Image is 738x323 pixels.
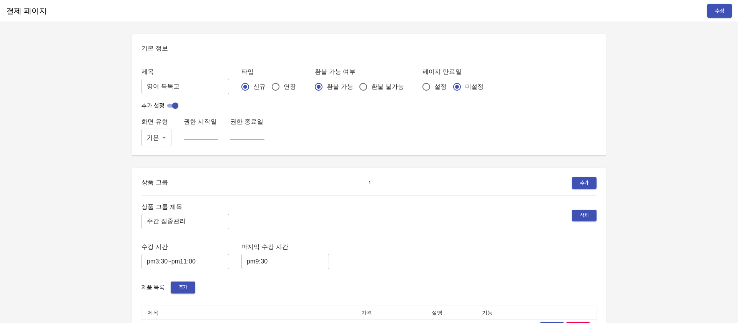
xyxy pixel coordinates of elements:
[327,82,353,91] span: 환불 가능
[426,306,476,320] th: 설명
[141,129,171,146] div: 기본
[6,5,47,17] h6: 결제 페이지
[141,284,165,291] span: 제품 목록
[315,66,411,77] h6: 환불 가능 여부
[362,177,378,189] button: 1
[284,82,296,91] span: 연장
[576,211,593,220] span: 삭제
[476,306,597,320] th: 기능
[141,43,597,54] h6: 기본 정보
[141,202,229,212] h6: 상품 그룹 제목
[572,210,597,222] button: 삭제
[141,102,165,109] span: 추가 설정
[141,177,168,189] h6: 상품 그룹
[141,66,229,77] h6: 제목
[141,116,171,127] h6: 화면 유형
[175,283,191,292] span: 추가
[241,242,329,252] h6: 마지막 수강 시간
[434,82,447,91] span: 설정
[422,66,490,77] h6: 페이지 만료일
[230,116,264,127] h6: 권한 종료일
[465,82,484,91] span: 미설정
[364,179,376,187] span: 1
[355,306,426,320] th: 가격
[707,4,732,18] button: 수정
[576,179,593,187] span: 추가
[141,306,355,320] th: 제목
[713,6,726,16] span: 수정
[171,282,195,293] button: 추가
[253,82,266,91] span: 신규
[141,242,229,252] h6: 수강 시간
[184,116,218,127] h6: 권한 시작일
[572,177,597,189] button: 추가
[241,66,303,77] h6: 타입
[371,82,404,91] span: 환불 불가능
